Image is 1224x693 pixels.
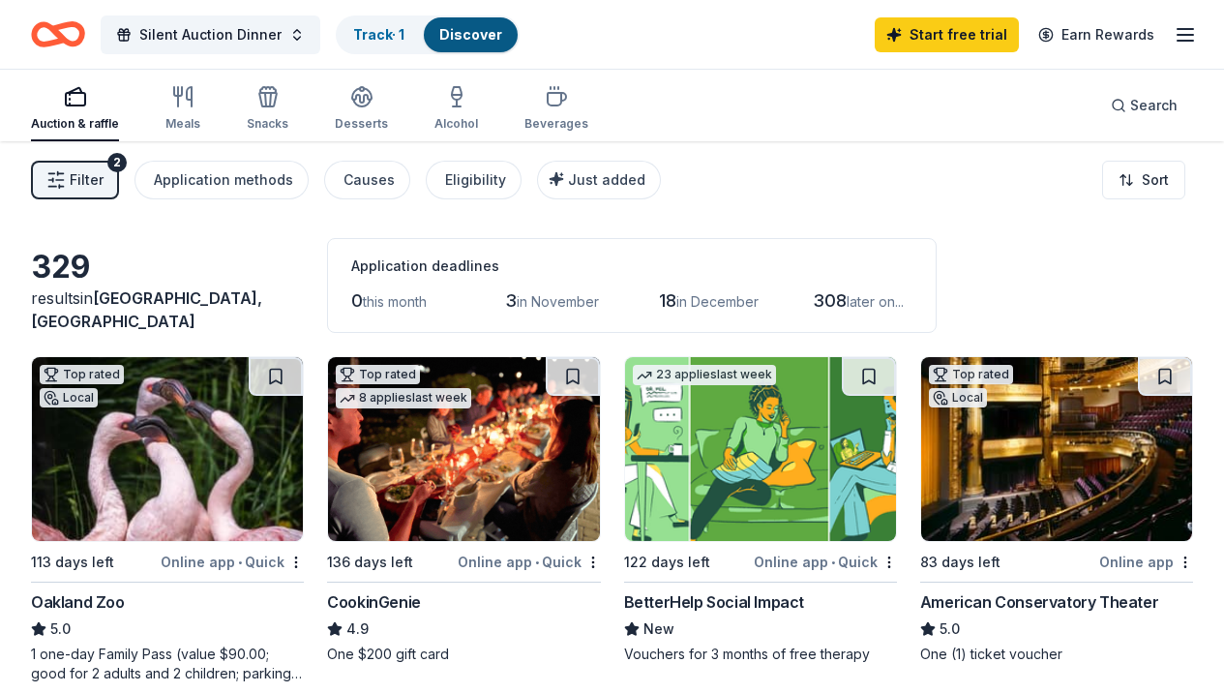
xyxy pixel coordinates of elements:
span: in [31,288,262,331]
span: [GEOGRAPHIC_DATA], [GEOGRAPHIC_DATA] [31,288,262,331]
span: 308 [813,290,847,311]
a: Start free trial [875,17,1019,52]
button: Just added [537,161,661,199]
div: 83 days left [920,551,1000,574]
div: Local [929,388,987,407]
span: Filter [70,168,104,192]
div: Causes [343,168,395,192]
div: 23 applies last week [633,365,776,385]
img: Image for Oakland Zoo [32,357,303,541]
span: in December [676,293,759,310]
div: Online app [1099,550,1193,574]
button: Meals [165,77,200,141]
img: Image for CookinGenie [328,357,599,541]
span: Silent Auction Dinner [139,23,282,46]
a: Earn Rewards [1027,17,1166,52]
span: • [831,555,835,570]
a: Image for CookinGenieTop rated8 applieslast week136 days leftOnline app•QuickCookinGenie4.9One $2... [327,356,600,664]
button: Search [1095,86,1193,125]
div: 136 days left [327,551,413,574]
span: 3 [505,290,517,311]
a: Track· 1 [353,26,404,43]
div: Application deadlines [351,255,912,278]
div: Online app Quick [754,550,897,574]
button: Sort [1102,161,1185,199]
div: CookinGenie [327,590,421,614]
span: 5.0 [50,618,71,641]
span: Sort [1142,168,1169,192]
div: Snacks [247,116,288,132]
div: Online app Quick [458,550,601,574]
span: Just added [568,171,645,188]
span: 0 [351,290,363,311]
div: Desserts [335,116,388,132]
button: Filter2 [31,161,119,199]
div: 329 [31,248,304,286]
a: Discover [439,26,502,43]
span: in November [517,293,599,310]
button: Desserts [335,77,388,141]
div: One $200 gift card [327,645,600,664]
span: 4.9 [346,618,369,641]
a: Image for BetterHelp Social Impact23 applieslast week122 days leftOnline app•QuickBetterHelp Soci... [624,356,897,664]
span: • [535,555,539,570]
div: results [31,286,304,333]
div: Top rated [40,365,124,384]
img: Image for BetterHelp Social Impact [625,357,896,541]
button: Track· 1Discover [336,15,520,54]
a: Home [31,12,85,57]
button: Snacks [247,77,288,141]
button: Application methods [134,161,309,199]
a: Image for American Conservatory TheaterTop ratedLocal83 days leftOnline appAmerican Conservatory ... [920,356,1193,664]
div: Eligibility [445,168,506,192]
div: 113 days left [31,551,114,574]
div: Meals [165,116,200,132]
div: Auction & raffle [31,116,119,132]
button: Auction & raffle [31,77,119,141]
div: American Conservatory Theater [920,590,1158,614]
button: Alcohol [434,77,478,141]
div: Online app Quick [161,550,304,574]
div: Alcohol [434,116,478,132]
div: 2 [107,153,127,172]
span: New [643,618,674,641]
span: this month [363,293,427,310]
div: 122 days left [624,551,710,574]
button: Eligibility [426,161,522,199]
img: Image for American Conservatory Theater [921,357,1192,541]
div: Local [40,388,98,407]
span: 5.0 [940,618,960,641]
div: One (1) ticket voucher [920,645,1193,664]
span: 18 [659,290,676,311]
div: 8 applies last week [336,388,471,408]
div: Application methods [154,168,293,192]
button: Silent Auction Dinner [101,15,320,54]
div: Top rated [929,365,1013,384]
div: Vouchers for 3 months of free therapy [624,645,897,664]
span: • [238,555,242,570]
div: Top rated [336,365,420,384]
div: Beverages [524,116,588,132]
button: Beverages [524,77,588,141]
div: Oakland Zoo [31,590,125,614]
span: Search [1130,94,1178,117]
a: Image for Oakland ZooTop ratedLocal113 days leftOnline app•QuickOakland Zoo5.01 one-day Family Pa... [31,356,304,683]
div: 1 one-day Family Pass (value $90.00; good for 2 adults and 2 children; parking is included) [31,645,304,683]
div: BetterHelp Social Impact [624,590,804,614]
span: later on... [847,293,904,310]
button: Causes [324,161,410,199]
